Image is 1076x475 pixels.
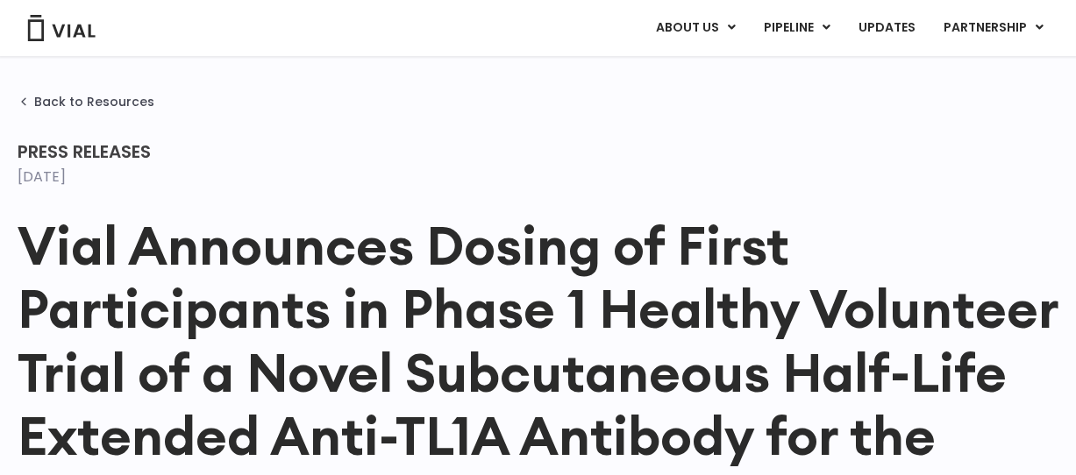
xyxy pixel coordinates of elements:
[18,139,151,164] span: Press Releases
[844,13,929,43] a: UPDATES
[34,95,154,109] span: Back to Resources
[750,13,844,43] a: PIPELINEMenu Toggle
[18,167,66,187] time: [DATE]
[18,95,154,109] a: Back to Resources
[642,13,749,43] a: ABOUT USMenu Toggle
[26,15,96,41] img: Vial Logo
[930,13,1058,43] a: PARTNERSHIPMenu Toggle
